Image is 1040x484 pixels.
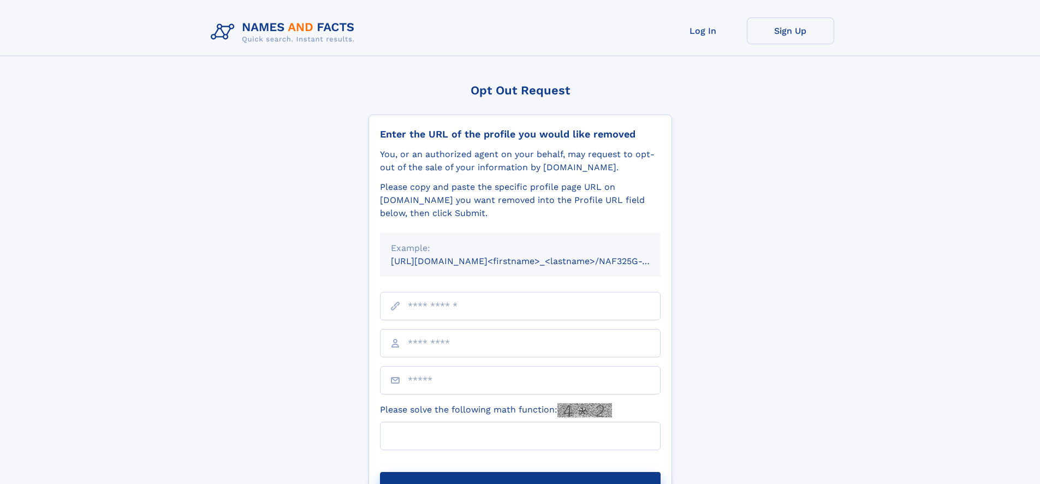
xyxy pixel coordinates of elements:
[747,17,834,44] a: Sign Up
[391,256,681,266] small: [URL][DOMAIN_NAME]<firstname>_<lastname>/NAF325G-xxxxxxxx
[391,242,650,255] div: Example:
[380,181,661,220] div: Please copy and paste the specific profile page URL on [DOMAIN_NAME] you want removed into the Pr...
[380,148,661,174] div: You, or an authorized agent on your behalf, may request to opt-out of the sale of your informatio...
[380,403,612,417] label: Please solve the following math function:
[206,17,364,47] img: Logo Names and Facts
[659,17,747,44] a: Log In
[380,128,661,140] div: Enter the URL of the profile you would like removed
[369,83,672,97] div: Opt Out Request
